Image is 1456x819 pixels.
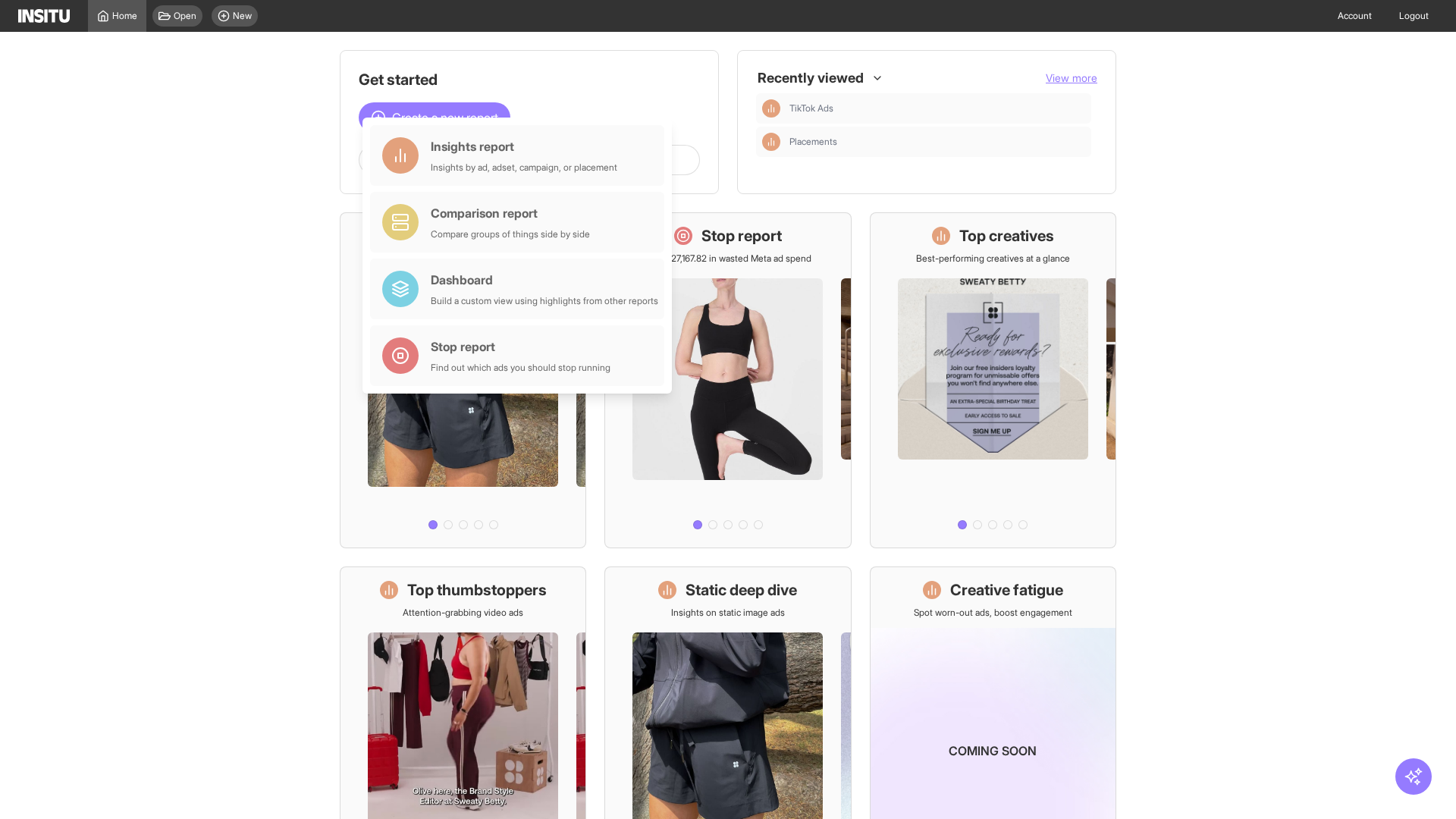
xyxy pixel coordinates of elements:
div: Insights [762,99,780,118]
h1: Get started [359,69,700,90]
h1: Top thumbstoppers [407,579,547,601]
span: TikTok Ads [789,102,833,115]
p: Best-performing creatives at a glance [916,253,1070,265]
a: Top creativesBest-performing creatives at a glance [870,212,1116,548]
span: New [233,10,252,22]
p: Insights on static image ads [671,607,785,619]
div: Dashboard [431,271,658,289]
a: Stop reportSave £27,167.82 in wasted Meta ad spend [604,212,851,548]
div: Insights by ad, adset, campaign, or placement [431,162,617,174]
p: Attention-grabbing video ads [403,607,523,619]
div: Build a custom view using highlights from other reports [431,295,658,307]
span: View more [1046,71,1097,84]
div: Compare groups of things side by side [431,228,590,240]
button: View more [1046,71,1097,86]
span: Create a new report [392,108,498,127]
div: Comparison report [431,204,590,222]
div: Insights report [431,137,617,155]
button: Create a new report [359,102,510,133]
h1: Static deep dive [686,579,797,601]
div: Insights [762,133,780,151]
p: Save £27,167.82 in wasted Meta ad spend [644,253,811,265]
a: What's live nowSee all active ads instantly [340,212,586,548]
span: Placements [789,136,837,148]
div: Stop report [431,337,610,356]
span: Placements [789,136,1085,148]
span: Open [174,10,196,22]
h1: Stop report [701,225,782,246]
div: Find out which ads you should stop running [431,362,610,374]
span: Home [112,10,137,22]
h1: Top creatives [959,225,1054,246]
img: Logo [18,9,70,23]
span: TikTok Ads [789,102,1085,115]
